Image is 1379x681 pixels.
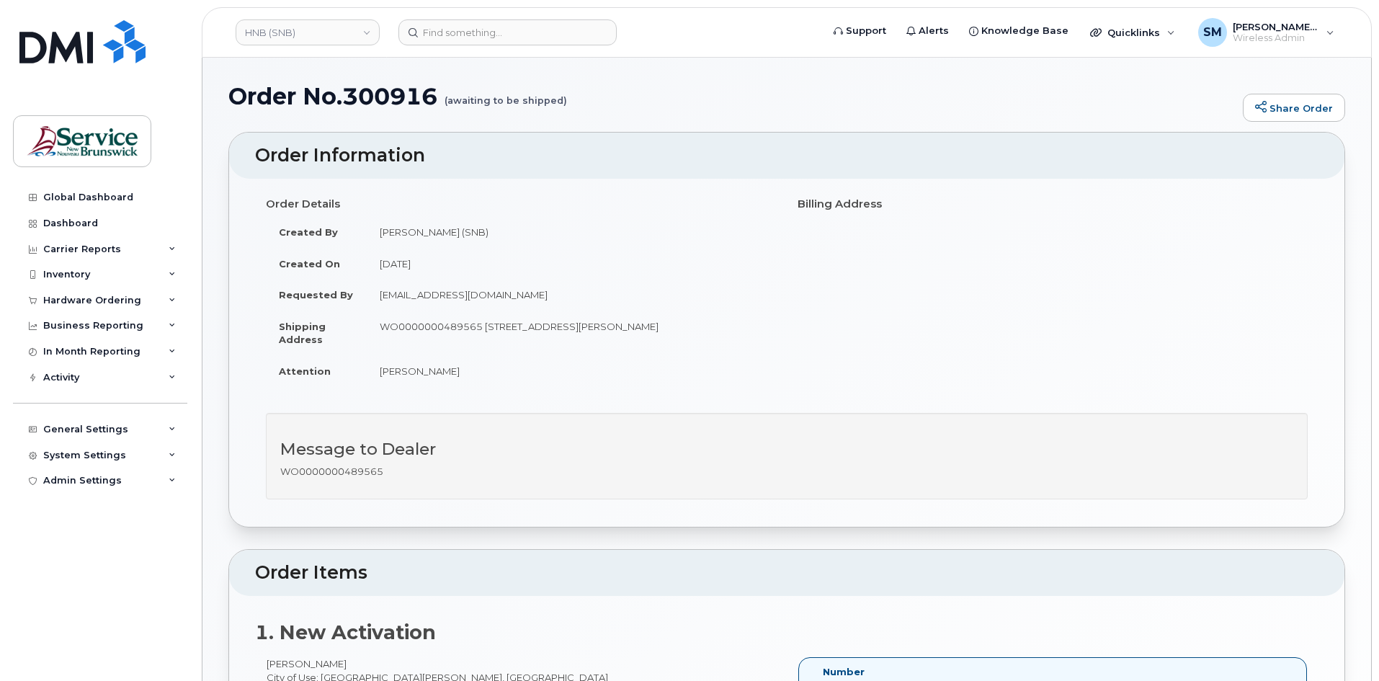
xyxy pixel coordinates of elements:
small: (awaiting to be shipped) [445,84,567,106]
td: [PERSON_NAME] (SNB) [367,216,776,248]
strong: Shipping Address [279,321,326,346]
label: Number [823,665,865,679]
h4: Billing Address [798,198,1308,210]
strong: Created By [279,226,338,238]
a: Share Order [1243,94,1345,123]
strong: 1. New Activation [255,620,436,644]
p: WO0000000489565 [280,465,1293,479]
td: WO0000000489565 [STREET_ADDRESS][PERSON_NAME] [367,311,776,355]
h2: Order Information [255,146,1318,166]
strong: Created On [279,258,340,270]
td: [EMAIL_ADDRESS][DOMAIN_NAME] [367,279,776,311]
h3: Message to Dealer [280,440,1293,458]
strong: Requested By [279,289,353,301]
h4: Order Details [266,198,776,210]
td: [DATE] [367,248,776,280]
td: [PERSON_NAME] [367,355,776,387]
h2: Order Items [255,563,1318,583]
strong: Attention [279,365,331,377]
h1: Order No.300916 [228,84,1236,109]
